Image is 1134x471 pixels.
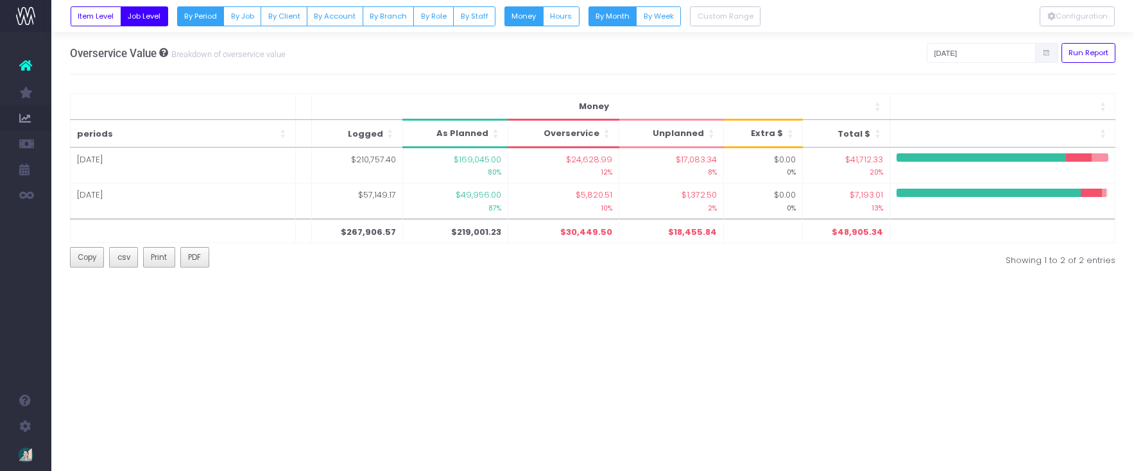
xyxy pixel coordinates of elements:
[71,6,121,26] button: Item Level
[177,6,225,26] button: By Period
[832,226,883,239] span: $48,905.34
[413,6,454,26] button: By Role
[582,6,682,26] div: Small button group
[927,43,1036,63] input: Pick start date
[70,148,295,184] td: [DATE]
[515,201,612,214] small: 10%
[456,189,501,201] span: $49,956.00
[566,153,612,166] span: $24,628.99
[436,127,488,140] span: As Planned
[311,219,402,243] th: $267,906.57
[70,184,295,219] td: [DATE]
[626,166,717,178] small: 8%
[70,93,295,120] th: periods: Activate to sort
[64,6,168,26] div: Small button group
[683,6,760,26] div: Small button group
[890,120,1115,148] th: : Activate to sort
[676,153,717,166] span: $17,083.34
[311,93,890,120] th: Logged: Activate to sort
[774,153,796,166] span: $0.00
[668,226,717,239] span: $18,455.84
[78,252,96,263] span: Copy
[560,226,612,239] span: $30,449.50
[261,6,307,26] button: By Client
[307,6,363,26] button: By Account
[109,247,138,268] button: csv
[504,6,544,26] button: Money
[188,252,201,263] span: PDF
[850,189,883,201] span: $7,193.01
[117,252,130,263] span: csv
[1040,6,1115,26] div: Vertical button group
[730,201,796,214] small: 0%
[121,6,168,26] button: Job Level
[1040,6,1115,26] button: Configuration
[16,445,35,465] img: images/default_profile_image.png
[402,219,508,243] th: $219,001.23
[151,252,167,263] span: Print
[143,247,175,268] button: Print
[454,153,501,166] span: $169,045.00
[619,120,723,148] th: Unplanned: Activate to sort
[543,6,580,26] button: Hours
[576,189,612,201] span: $5,820.51
[168,47,286,60] small: Breakdown of overservice value
[1061,43,1116,63] button: Run Report
[515,166,612,178] small: 12%
[690,6,760,26] button: Custom Range
[626,201,717,214] small: 2%
[171,6,495,26] div: Small button group
[402,120,508,148] th: As Planned: Activate to sort
[70,120,295,148] th: periods: Activate to sort
[809,201,883,214] small: 13%
[774,189,796,201] span: $0.00
[682,189,717,201] span: $1,372.50
[453,6,495,26] button: By Staff
[579,100,609,113] span: Money
[845,153,883,166] span: $41,712.33
[636,6,681,26] button: By Week
[77,128,113,141] span: periods
[544,127,599,140] span: Overservice
[363,6,415,26] button: By Branch
[838,128,870,141] span: Total $
[70,247,105,268] button: Copy
[603,247,1116,267] div: Showing 1 to 2 of 2 entries
[803,120,890,148] th: Total $: Activate to sort
[588,6,637,26] button: By Month
[70,47,157,60] span: Overservice Value
[77,101,113,114] span: periods
[348,128,383,141] span: Logged
[508,120,619,148] th: Overservice: Activate to sort
[180,247,209,268] button: PDF
[311,184,402,219] td: $57,149.17
[890,93,1115,120] th: : Activate to sort
[809,166,883,178] small: 20%
[498,6,580,26] div: Small button group
[409,201,502,214] small: 87%
[653,127,704,140] span: Unplanned
[311,120,402,148] th: Logged: Activate to sort
[223,6,261,26] button: By Job
[409,166,502,178] small: 80%
[724,120,803,148] th: Extra $: Activate to sort
[730,166,796,178] small: 0%
[751,127,783,140] span: Extra $
[311,148,402,184] td: $210,757.40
